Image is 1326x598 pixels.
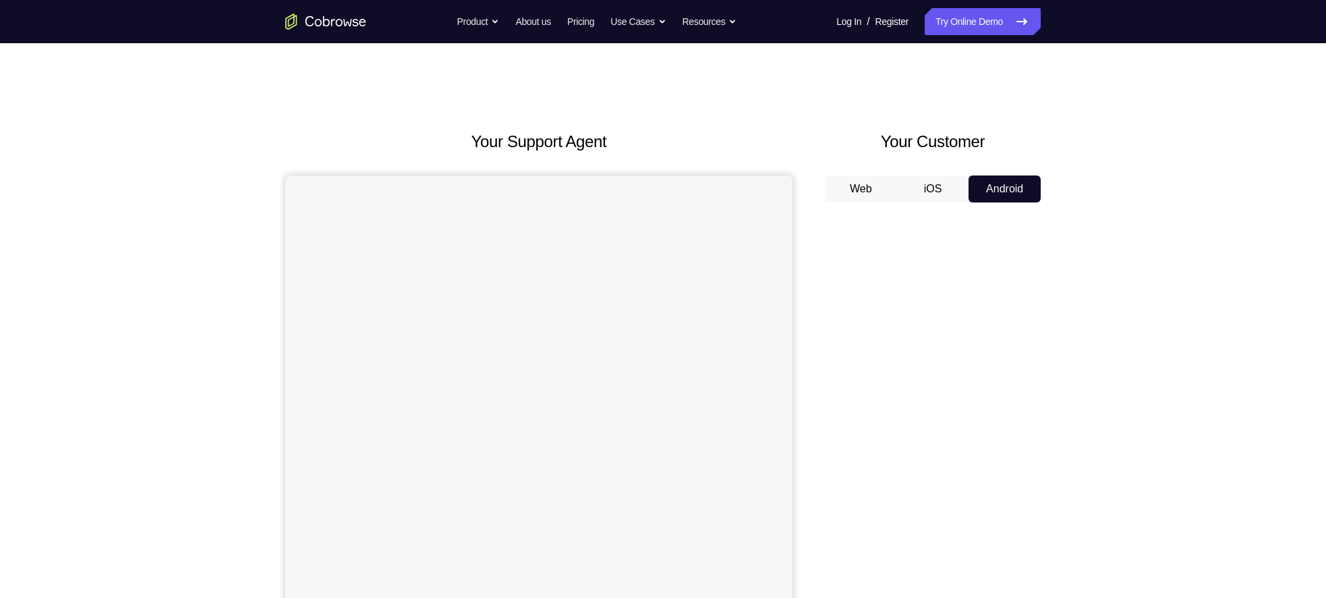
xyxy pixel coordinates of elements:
[925,8,1041,35] a: Try Online Demo
[567,8,594,35] a: Pricing
[515,8,550,35] a: About us
[969,175,1041,202] button: Android
[836,8,861,35] a: Log In
[285,13,366,30] a: Go to the home page
[897,175,969,202] button: iOS
[875,8,909,35] a: Register
[825,130,1041,154] h2: Your Customer
[825,175,897,202] button: Web
[610,8,666,35] button: Use Cases
[457,8,500,35] button: Product
[683,8,737,35] button: Resources
[285,130,792,154] h2: Your Support Agent
[867,13,869,30] span: /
